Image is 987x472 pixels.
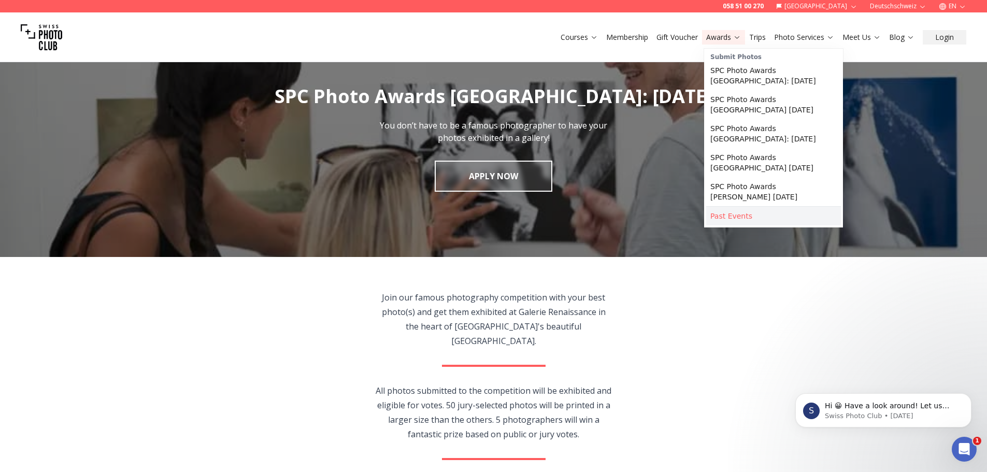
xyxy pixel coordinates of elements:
button: Meet Us [838,30,885,45]
button: Membership [602,30,652,45]
a: SPC Photo Awards [PERSON_NAME] [DATE] [706,177,841,206]
button: Courses [556,30,602,45]
button: Gift Voucher [652,30,702,45]
a: Blog [889,32,914,42]
img: Swiss photo club [21,17,62,58]
a: Meet Us [842,32,881,42]
a: Past Events [706,207,841,225]
a: SPC Photo Awards [GEOGRAPHIC_DATA] [DATE] [706,148,841,177]
a: SPC Photo Awards [GEOGRAPHIC_DATA] [DATE] [706,90,841,119]
a: Trips [749,32,766,42]
a: APPLY NOW [435,161,552,192]
button: Awards [702,30,745,45]
a: Photo Services [774,32,834,42]
a: Gift Voucher [656,32,698,42]
button: Trips [745,30,770,45]
button: Photo Services [770,30,838,45]
div: Submit Photos [706,51,841,61]
button: Login [923,30,966,45]
p: You don’t have to be a famous photographer to have your photos exhibited in a gallery! [378,119,610,144]
p: Join our famous photography competition with your best photo(s) and get them exhibited at Galerie... [375,290,612,348]
a: SPC Photo Awards [GEOGRAPHIC_DATA]: [DATE] [706,119,841,148]
span: 1 [973,437,981,445]
a: SPC Photo Awards [GEOGRAPHIC_DATA]: [DATE] [706,61,841,90]
button: Blog [885,30,919,45]
a: Membership [606,32,648,42]
p: All photos submitted to the competition will be exhibited and eligible for votes. 50 jury-selecte... [375,383,612,441]
a: 058 51 00 270 [723,2,764,10]
iframe: Intercom notifications message [780,371,987,444]
a: Awards [706,32,741,42]
iframe: Intercom live chat [952,437,977,462]
a: Courses [561,32,598,42]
